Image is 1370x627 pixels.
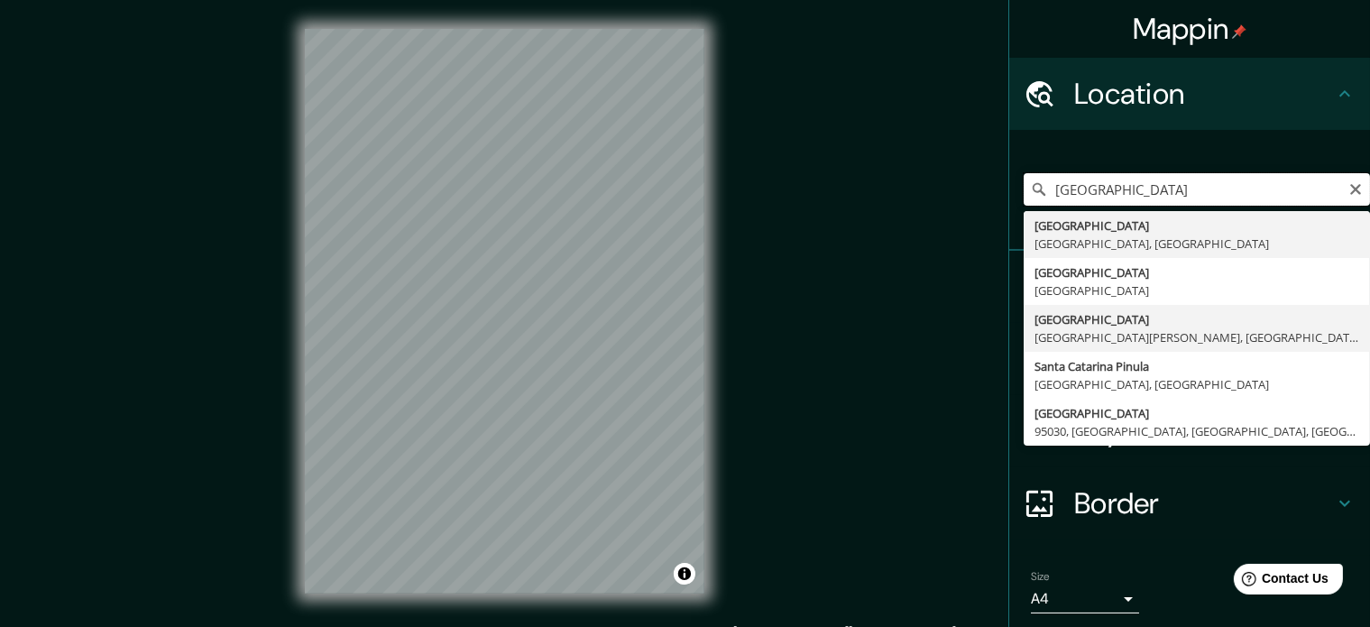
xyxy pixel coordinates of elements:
[1209,557,1350,607] iframe: Help widget launcher
[1009,251,1370,323] div: Pins
[1009,395,1370,467] div: Layout
[1009,58,1370,130] div: Location
[1034,235,1359,253] div: [GEOGRAPHIC_DATA], [GEOGRAPHIC_DATA]
[1034,422,1359,440] div: 95030, [GEOGRAPHIC_DATA], [GEOGRAPHIC_DATA], [GEOGRAPHIC_DATA]
[1074,413,1334,449] h4: Layout
[305,29,704,594] canvas: Map
[1133,11,1247,47] h4: Mappin
[1034,375,1359,393] div: [GEOGRAPHIC_DATA], [GEOGRAPHIC_DATA]
[1034,357,1359,375] div: Santa Catarina Pinula
[1009,467,1370,539] div: Border
[1034,263,1359,281] div: [GEOGRAPHIC_DATA]
[1034,404,1359,422] div: [GEOGRAPHIC_DATA]
[1074,485,1334,521] h4: Border
[1232,24,1246,39] img: pin-icon.png
[1031,569,1050,585] label: Size
[1031,585,1139,613] div: A4
[1024,173,1370,206] input: Pick your city or area
[1034,328,1359,346] div: [GEOGRAPHIC_DATA][PERSON_NAME], [GEOGRAPHIC_DATA]
[1074,76,1334,112] h4: Location
[1009,323,1370,395] div: Style
[1034,310,1359,328] div: [GEOGRAPHIC_DATA]
[1034,281,1359,300] div: [GEOGRAPHIC_DATA]
[1348,180,1363,197] button: Clear
[674,563,695,585] button: Toggle attribution
[1034,217,1359,235] div: [GEOGRAPHIC_DATA]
